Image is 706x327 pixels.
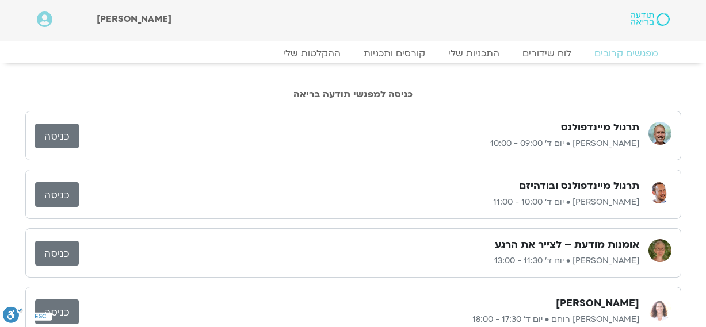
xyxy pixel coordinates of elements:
[35,182,79,207] a: כניסה
[79,313,639,326] p: [PERSON_NAME] רוחם • יום ד׳ 17:30 - 18:00
[648,239,671,262] img: דורית טייכמן
[79,195,639,209] p: [PERSON_NAME] • יום ד׳ 10:00 - 11:00
[79,137,639,151] p: [PERSON_NAME] • יום ד׳ 09:00 - 10:00
[495,238,639,252] h3: אומנות מודעת – לצייר את הרגע
[35,241,79,266] a: כניסה
[648,122,671,145] img: ניב אידלמן
[35,124,79,148] a: כניסה
[437,48,511,59] a: התכניות שלי
[97,13,171,25] span: [PERSON_NAME]
[35,299,79,324] a: כניסה
[648,298,671,321] img: אורנה סמלסון רוחם
[79,254,639,268] p: [PERSON_NAME] • יום ד׳ 11:30 - 13:00
[511,48,583,59] a: לוח שידורים
[37,48,670,59] nav: Menu
[25,89,681,99] h2: כניסה למפגשי תודעה בריאה
[272,48,352,59] a: ההקלטות שלי
[583,48,670,59] a: מפגשים קרובים
[519,179,639,193] h3: תרגול מיינדפולנס ובודהיזם
[561,121,639,134] h3: תרגול מיינדפולנס
[352,48,437,59] a: קורסים ותכניות
[556,297,639,310] h3: [PERSON_NAME]
[648,180,671,203] img: רון כהנא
